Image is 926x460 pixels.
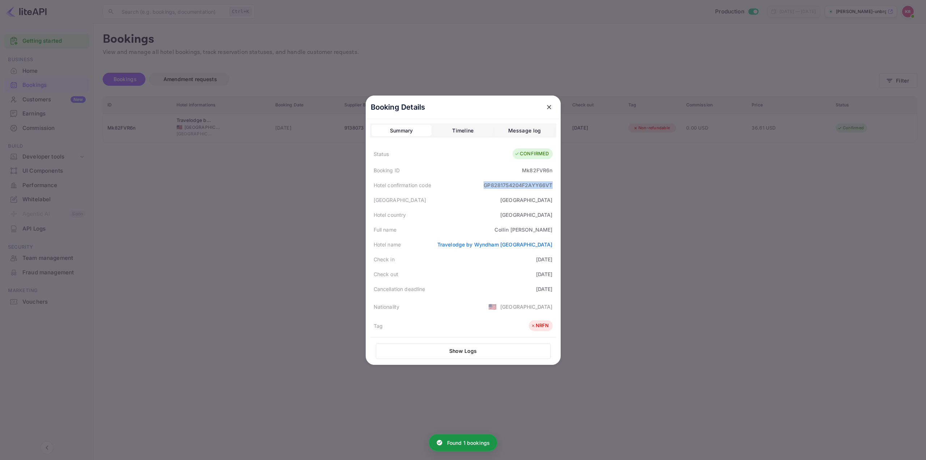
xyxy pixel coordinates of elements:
p: Booking Details [371,102,425,113]
button: Show Logs [376,343,551,359]
p: Found 1 bookings [447,439,490,447]
div: [GEOGRAPHIC_DATA] [374,196,426,204]
div: [DATE] [536,285,553,293]
div: Full name [374,226,396,233]
div: Cancellation deadline [374,285,425,293]
span: United States [488,300,497,313]
div: Tag [374,322,383,330]
a: Travelodge by Wyndham [GEOGRAPHIC_DATA] [437,241,553,248]
div: CONFIRMED [514,150,549,157]
button: Timeline [433,125,493,136]
div: Booking ID [374,166,400,174]
div: Timeline [452,126,473,135]
div: Status [374,150,389,158]
div: [GEOGRAPHIC_DATA] [500,196,553,204]
div: Hotel confirmation code [374,181,431,189]
div: [DATE] [536,270,553,278]
div: [GEOGRAPHIC_DATA] [500,211,553,219]
div: Summary [390,126,413,135]
button: Summary [371,125,432,136]
div: GP8281754204F2AYY66VT [484,181,552,189]
button: close [543,101,556,114]
div: Check out [374,270,398,278]
div: Hotel name [374,241,401,248]
div: Mk82FVR6n [522,166,552,174]
div: [DATE] [536,256,553,263]
div: Nationality [374,303,400,311]
button: Message log [494,125,555,136]
div: Hotel country [374,211,406,219]
div: [GEOGRAPHIC_DATA] [500,303,553,311]
div: NRFN [531,322,549,329]
div: Check in [374,256,395,263]
div: Message log [508,126,541,135]
div: Collin [PERSON_NAME] [494,226,552,233]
